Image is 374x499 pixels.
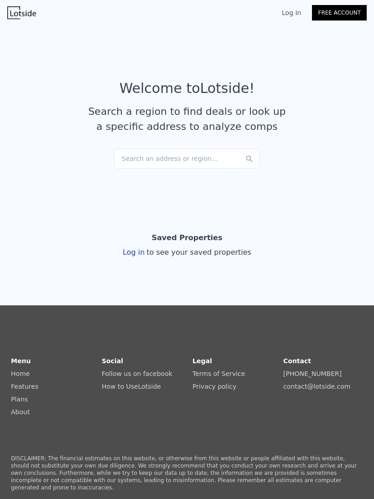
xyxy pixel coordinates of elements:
a: How to UseLotside [102,383,161,390]
a: Plans [11,396,28,403]
img: Lotside [7,6,36,19]
a: Privacy policy [192,383,236,390]
div: Search a region to find deals or look up a specific address to analyze comps [85,104,289,134]
a: contact@lotside.com [283,383,350,390]
a: Terms of Service [192,370,245,377]
a: Follow us on facebook [102,370,172,377]
div: Search an address or region... [114,149,260,169]
div: Log in [123,247,251,258]
a: Features [11,383,38,390]
a: About [11,408,30,416]
a: Home [11,370,30,377]
span: to see your saved properties [145,248,251,257]
div: Welcome to Lotside ! [119,80,255,97]
p: DISCLAIMER: The financial estimates on this website, or otherwise from this website or people aff... [11,455,363,491]
strong: Contact [283,357,311,365]
a: Free Account [312,5,367,21]
strong: Social [102,357,123,365]
a: [PHONE_NUMBER] [283,370,342,377]
strong: Legal [192,357,212,365]
div: Saved Properties [152,229,223,247]
strong: Menu [11,357,31,365]
a: Log In [271,8,312,17]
